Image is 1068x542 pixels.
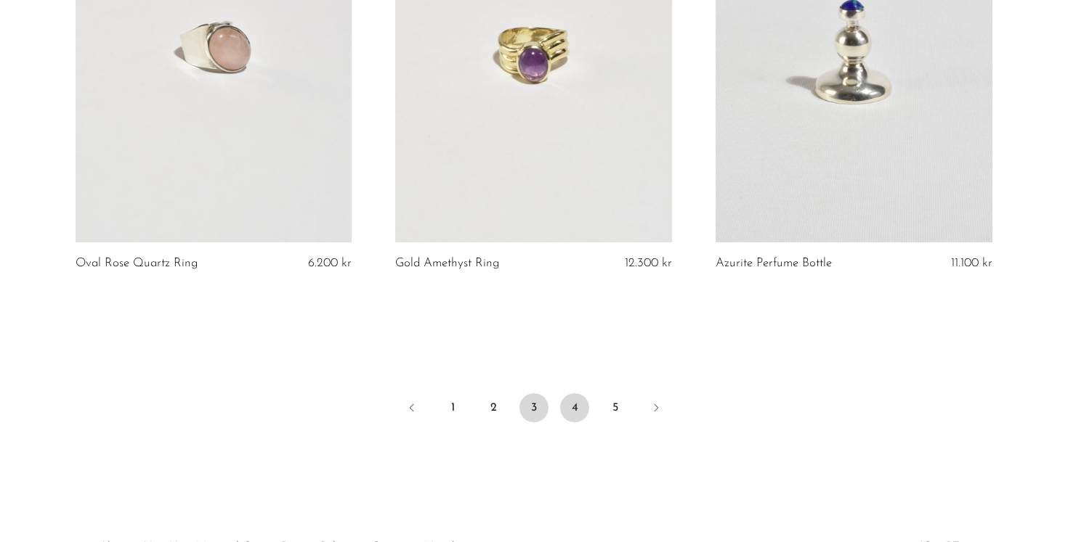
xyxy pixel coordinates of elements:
[625,257,672,269] span: 12.300 kr
[479,393,508,422] a: 2
[308,257,352,269] span: 6.200 kr
[560,393,589,422] a: 4
[438,393,467,422] a: 1
[601,393,630,422] a: 5
[716,257,832,270] a: Azurite Perfume Bottle
[397,393,426,425] a: Previous
[951,257,992,269] span: 11.100 kr
[76,257,198,270] a: Oval Rose Quartz Ring
[395,257,499,270] a: Gold Amethyst Ring
[519,393,549,422] span: 3
[642,393,671,425] a: Next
